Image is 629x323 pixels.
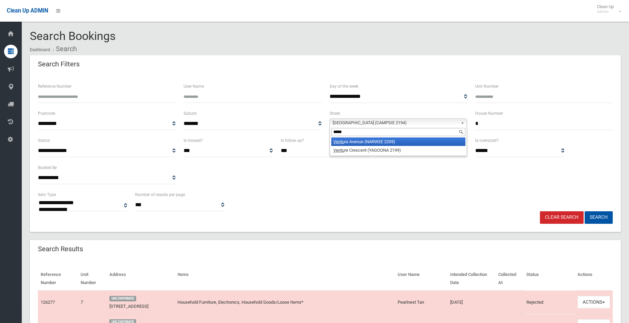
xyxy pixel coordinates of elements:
[109,304,148,309] a: [STREET_ADDRESS]
[524,290,575,314] td: Rejected
[78,290,106,314] td: 7
[184,110,197,117] label: Suburb
[184,137,203,144] label: Is missed?
[135,191,185,198] label: Number of results per page
[30,29,116,43] span: Search Bookings
[184,83,204,90] label: User Name
[30,47,50,52] a: Dashboard
[109,296,136,301] span: UNCONFIRMED
[38,164,57,171] label: Booked By
[51,43,77,55] li: Search
[175,290,395,314] td: Household Furniture, Electronics, Household Goods/Loose Items*
[175,267,395,290] th: Items
[107,267,175,290] th: Address
[330,83,358,90] label: Day of the week
[38,83,71,90] label: Reference Number
[475,137,499,144] label: Is oversized?
[475,83,499,90] label: Unit Number
[593,4,621,14] span: Clean Up
[395,290,447,314] td: Pearlnest Tan
[597,9,614,14] small: Admin
[333,148,344,153] em: Ventu
[330,110,340,117] label: Street
[30,58,88,71] header: Search Filters
[78,267,106,290] th: Unit Number
[540,211,584,224] a: Clear Search
[447,267,496,290] th: Intended Collection Date
[333,119,458,127] span: [GEOGRAPHIC_DATA] (CAMPSIE 2194)
[475,110,503,117] label: House Number
[281,137,304,144] label: Is follow up?
[524,267,575,290] th: Status
[496,267,524,290] th: Collected At
[585,211,613,224] button: Search
[38,267,78,290] th: Reference Number
[41,300,55,305] a: 126277
[38,110,55,117] label: Postcode
[575,267,613,290] th: Actions
[30,242,91,256] header: Search Results
[578,296,610,308] button: Actions
[395,267,447,290] th: User Name
[331,137,465,146] li: ra Avenue (NARWEE 2209)
[38,191,56,198] label: Item Type
[7,7,48,14] span: Clean Up ADMIN
[447,290,496,314] td: [DATE]
[333,139,344,144] em: Ventu
[38,137,50,144] label: Status
[331,146,465,154] li: re Crescent (YAGOONA 2199)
